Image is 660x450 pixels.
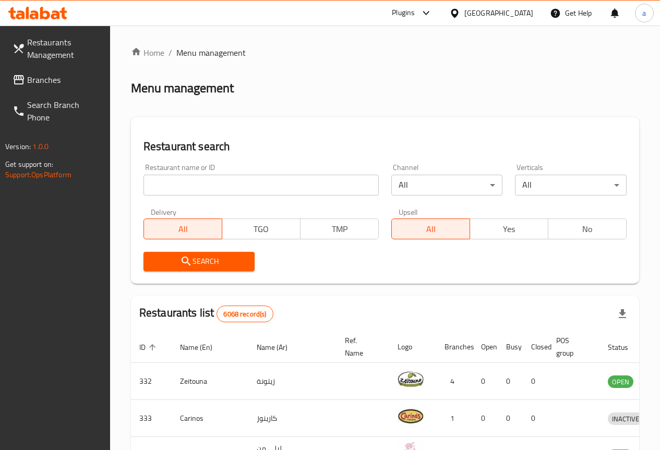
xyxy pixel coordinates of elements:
td: 4 [436,363,473,400]
span: 6068 record(s) [217,309,272,319]
span: Version: [5,140,31,153]
span: Restaurants Management [27,36,102,61]
th: Logo [389,331,436,363]
span: Name (En) [180,341,226,354]
span: Search [152,255,247,268]
span: Yes [474,222,544,237]
span: Name (Ar) [257,341,301,354]
td: كارينوز [248,400,337,437]
td: 0 [498,363,523,400]
input: Search for restaurant name or ID.. [143,175,379,196]
span: Search Branch Phone [27,99,102,124]
button: TGO [222,218,301,239]
div: Plugins [392,7,415,19]
td: 0 [523,363,548,400]
label: Upsell [399,208,418,215]
button: All [391,218,470,239]
span: Branches [27,74,102,86]
a: Search Branch Phone [4,92,110,130]
td: 1 [436,400,473,437]
span: POS group [556,334,587,359]
span: Ref. Name [345,334,377,359]
a: Restaurants Management [4,30,110,67]
button: TMP [300,218,379,239]
span: 1.0.0 [32,140,49,153]
h2: Restaurant search [143,139,627,154]
div: All [515,175,627,196]
div: Total records count [217,306,273,322]
button: No [548,218,627,239]
button: All [143,218,222,239]
h2: Menu management [131,80,234,96]
span: TMP [305,222,375,237]
span: OPEN [608,376,633,388]
td: Carinos [172,400,248,437]
a: Support.OpsPlatform [5,168,71,181]
th: Open [473,331,498,363]
img: Zeitouna [398,366,424,392]
li: / [169,46,172,59]
span: TGO [226,222,296,237]
span: Get support on: [5,157,53,171]
th: Closed [523,331,548,363]
span: ID [139,341,159,354]
td: 0 [523,400,548,437]
span: All [396,222,466,237]
td: زيتونة [248,363,337,400]
button: Search [143,252,255,271]
span: INACTIVE [608,413,643,425]
span: a [642,7,646,19]
h2: Restaurants list [139,305,273,322]
img: Carinos [398,403,424,429]
span: Status [608,341,642,354]
span: All [148,222,218,237]
button: Yes [470,218,548,239]
span: Menu management [176,46,246,59]
nav: breadcrumb [131,46,639,59]
span: No [553,222,622,237]
td: 0 [498,400,523,437]
th: Branches [436,331,473,363]
div: All [391,175,503,196]
td: 0 [473,400,498,437]
td: Zeitouna [172,363,248,400]
th: Busy [498,331,523,363]
label: Delivery [151,208,177,215]
div: [GEOGRAPHIC_DATA] [464,7,533,19]
td: 0 [473,363,498,400]
td: 332 [131,363,172,400]
div: Export file [610,301,635,326]
a: Branches [4,67,110,92]
td: 333 [131,400,172,437]
a: Home [131,46,164,59]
